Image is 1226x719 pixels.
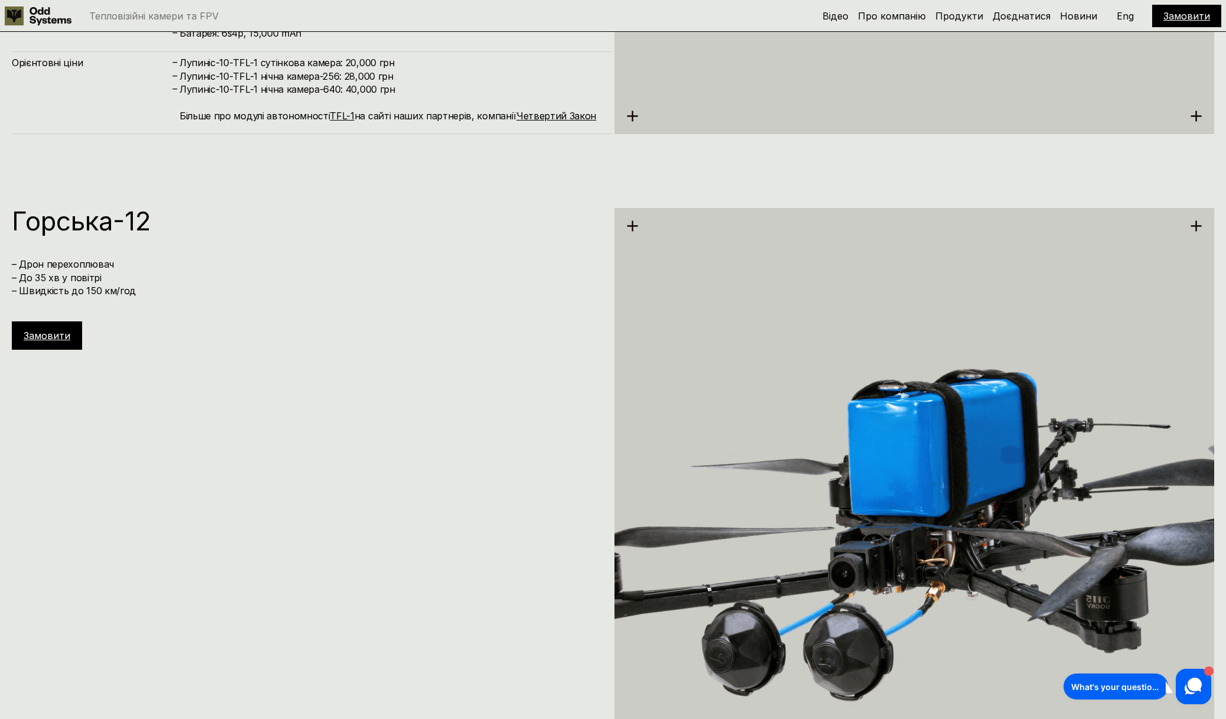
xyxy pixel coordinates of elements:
[1163,10,1210,22] a: Замовити
[89,11,219,21] p: Тепловізійні камери та FPV
[1061,666,1214,707] iframe: HelpCrunch
[858,10,926,22] a: Про компанію
[516,110,596,122] a: Четвертий Закон
[822,10,848,22] a: Відео
[180,70,600,83] h4: Лупиніс-10-TFL-1 нічна камера-256: 28,000 грн
[173,82,177,95] h4: –
[173,56,177,69] h4: –
[330,110,354,122] a: TFL-1
[1117,11,1134,21] p: Eng
[180,27,600,40] h4: Батарея: 6s4p, 15,000 mAh
[173,26,177,39] h4: –
[12,56,171,69] h4: Орієнтовні ціни
[173,69,177,82] h4: –
[993,10,1051,22] a: Доєднатися
[180,56,600,69] h4: Лупиніс-10-TFL-1 сутінкова камера: 20,000 грн
[935,10,983,22] a: Продукти
[24,330,70,341] a: Замовити
[12,258,600,297] h4: – Дрон перехоплювач – До 35 хв у повітрі – Швидкість до 150 км/год
[180,83,600,122] h4: Лупиніс-10-TFL-1 нічна камера-640: 40,000 грн Більше про модулі автономності на сайті наших партн...
[1060,10,1097,22] a: Новини
[12,208,600,234] h1: Горська-12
